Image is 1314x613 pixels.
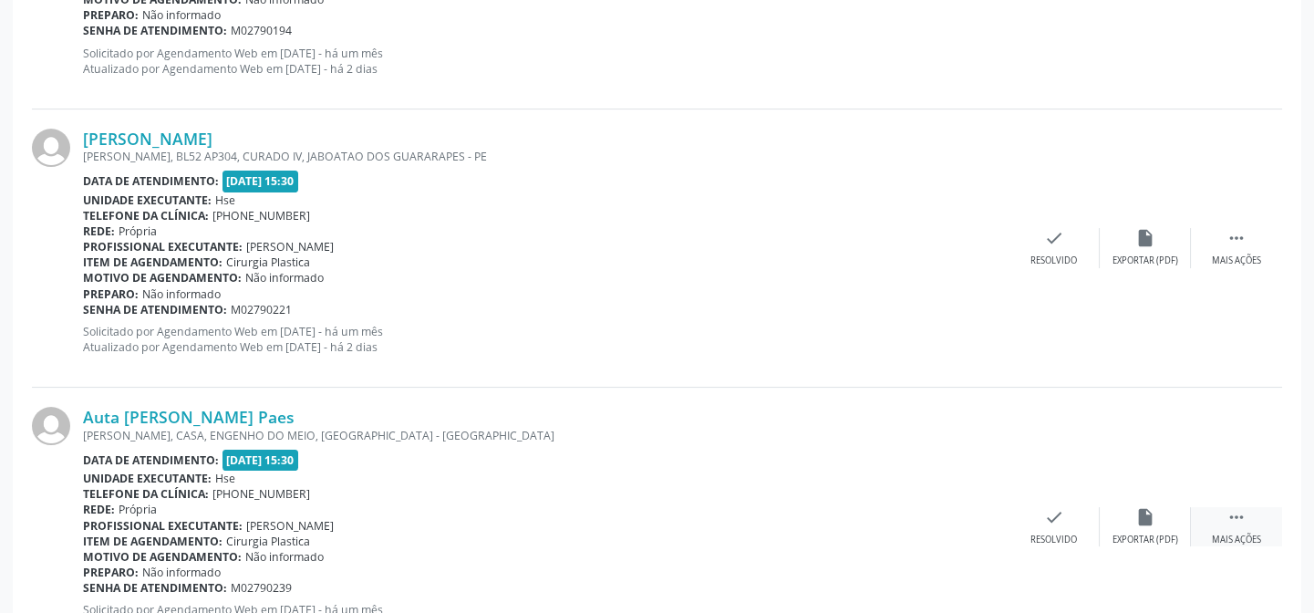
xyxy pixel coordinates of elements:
span: Hse [215,471,235,486]
b: Preparo: [83,7,139,23]
b: Preparo: [83,286,139,302]
span: Cirurgia Plastica [226,534,310,549]
div: Resolvido [1030,255,1077,267]
b: Item de agendamento: [83,534,222,549]
span: Cirurgia Plastica [226,255,310,270]
b: Data de atendimento: [83,173,219,189]
b: Rede: [83,502,115,517]
b: Profissional executante: [83,518,243,534]
span: Não informado [142,565,221,580]
span: Não informado [245,270,324,286]
div: Mais ações [1212,255,1261,267]
i:  [1226,507,1247,527]
b: Senha de atendimento: [83,23,227,38]
span: M02790239 [231,580,292,596]
span: Hse [215,192,235,208]
b: Telefone da clínica: [83,208,209,223]
span: Não informado [142,7,221,23]
i: check [1044,507,1064,527]
span: [PERSON_NAME] [246,518,334,534]
b: Unidade executante: [83,192,212,208]
b: Preparo: [83,565,139,580]
i: insert_drive_file [1135,228,1155,248]
b: Item de agendamento: [83,255,222,270]
a: Auta [PERSON_NAME] Paes [83,407,295,427]
span: Própria [119,502,157,517]
span: Não informado [245,549,324,565]
b: Senha de atendimento: [83,580,227,596]
span: Própria [119,223,157,239]
span: [PERSON_NAME] [246,239,334,255]
div: Exportar (PDF) [1112,255,1178,267]
div: [PERSON_NAME], BL52 AP304, CURADO IV, JABOATAO DOS GUARARAPES - PE [83,149,1009,164]
b: Senha de atendimento: [83,302,227,317]
b: Telefone da clínica: [83,486,209,502]
b: Data de atendimento: [83,452,219,468]
i: insert_drive_file [1135,507,1155,527]
b: Motivo de agendamento: [83,270,242,286]
span: [PHONE_NUMBER] [212,486,310,502]
i: check [1044,228,1064,248]
span: M02790221 [231,302,292,317]
span: M02790194 [231,23,292,38]
a: [PERSON_NAME] [83,129,212,149]
b: Rede: [83,223,115,239]
img: img [32,129,70,167]
b: Profissional executante: [83,239,243,255]
i:  [1226,228,1247,248]
img: img [32,407,70,445]
span: [PHONE_NUMBER] [212,208,310,223]
p: Solicitado por Agendamento Web em [DATE] - há um mês Atualizado por Agendamento Web em [DATE] - h... [83,46,1009,77]
span: Não informado [142,286,221,302]
div: Exportar (PDF) [1112,534,1178,546]
span: [DATE] 15:30 [222,171,299,192]
div: [PERSON_NAME], CASA, ENGENHO DO MEIO, [GEOGRAPHIC_DATA] - [GEOGRAPHIC_DATA] [83,428,1009,443]
span: [DATE] 15:30 [222,450,299,471]
p: Solicitado por Agendamento Web em [DATE] - há um mês Atualizado por Agendamento Web em [DATE] - h... [83,324,1009,355]
div: Mais ações [1212,534,1261,546]
b: Motivo de agendamento: [83,549,242,565]
div: Resolvido [1030,534,1077,546]
b: Unidade executante: [83,471,212,486]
